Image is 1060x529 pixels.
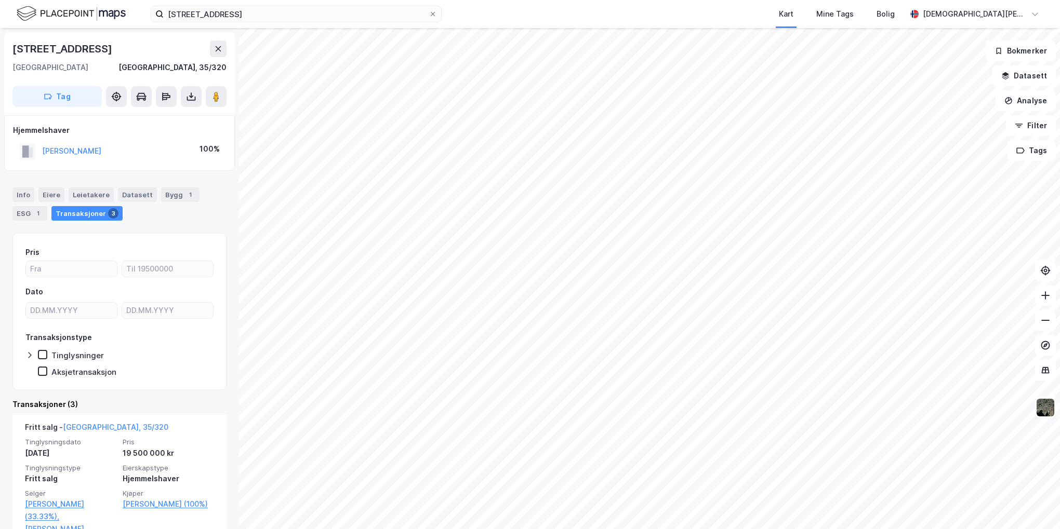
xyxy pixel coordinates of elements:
div: [DEMOGRAPHIC_DATA][PERSON_NAME] [923,8,1027,20]
span: Pris [123,438,214,446]
div: [STREET_ADDRESS] [12,40,114,57]
div: Bygg [161,187,200,202]
button: Datasett [992,65,1056,86]
div: 1 [185,189,195,200]
div: Hjemmelshaver [13,124,226,137]
a: [PERSON_NAME] (33.33%), [25,498,116,523]
div: Datasett [118,187,157,202]
div: [GEOGRAPHIC_DATA] [12,61,88,74]
div: Fritt salg - [25,421,168,438]
div: Mine Tags [816,8,854,20]
div: Pris [25,246,39,259]
input: Fra [26,261,117,277]
div: 3 [108,208,118,219]
div: Transaksjoner [51,206,123,221]
div: Tinglysninger [51,350,104,360]
input: Til 19500000 [122,261,213,277]
button: Analyse [996,90,1056,111]
div: Hjemmelshaver [123,472,214,485]
span: Tinglysningsdato [25,438,116,446]
span: Selger [25,489,116,498]
div: Eiere [38,187,64,202]
a: [PERSON_NAME] (100%) [123,498,214,510]
button: Tags [1008,140,1056,161]
div: ESG [12,206,47,221]
div: Bolig [877,8,895,20]
input: Søk på adresse, matrikkel, gårdeiere, leietakere eller personer [164,6,429,22]
a: [GEOGRAPHIC_DATA], 35/320 [63,423,168,431]
button: Bokmerker [986,40,1056,61]
div: [GEOGRAPHIC_DATA], 35/320 [118,61,227,74]
div: Leietakere [69,187,114,202]
input: DD.MM.YYYY [122,303,213,318]
div: 1 [33,208,43,219]
div: Info [12,187,34,202]
div: Kart [779,8,793,20]
div: Aksjetransaksjon [51,367,116,377]
div: Transaksjoner (3) [12,398,227,411]
img: 9k= [1036,398,1055,417]
div: 19 500 000 kr [123,447,214,459]
input: DD.MM.YYYY [26,303,117,318]
div: Fritt salg [25,472,116,485]
iframe: Chat Widget [1008,479,1060,529]
div: Dato [25,286,43,298]
div: Transaksjonstype [25,331,92,344]
button: Filter [1006,115,1056,136]
div: 100% [200,143,220,155]
div: [DATE] [25,447,116,459]
span: Tinglysningstype [25,464,116,472]
span: Kjøper [123,489,214,498]
button: Tag [12,86,102,107]
img: logo.f888ab2527a4732fd821a326f86c7f29.svg [17,5,126,23]
span: Eierskapstype [123,464,214,472]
